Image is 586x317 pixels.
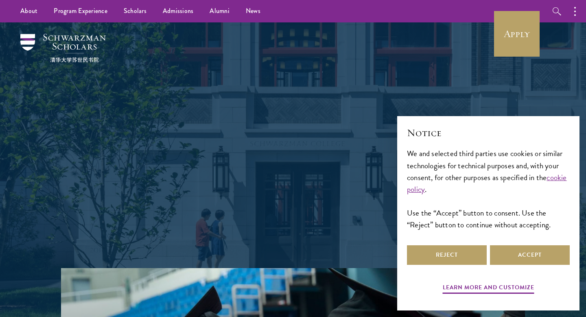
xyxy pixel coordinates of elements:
button: Learn more and customize [443,282,534,295]
h2: Notice [407,126,570,140]
button: Reject [407,245,487,265]
div: We and selected third parties use cookies or similar technologies for technical purposes and, wit... [407,147,570,230]
button: Accept [490,245,570,265]
a: Apply [494,11,540,57]
img: Schwarzman Scholars [20,34,106,62]
a: cookie policy [407,172,567,195]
